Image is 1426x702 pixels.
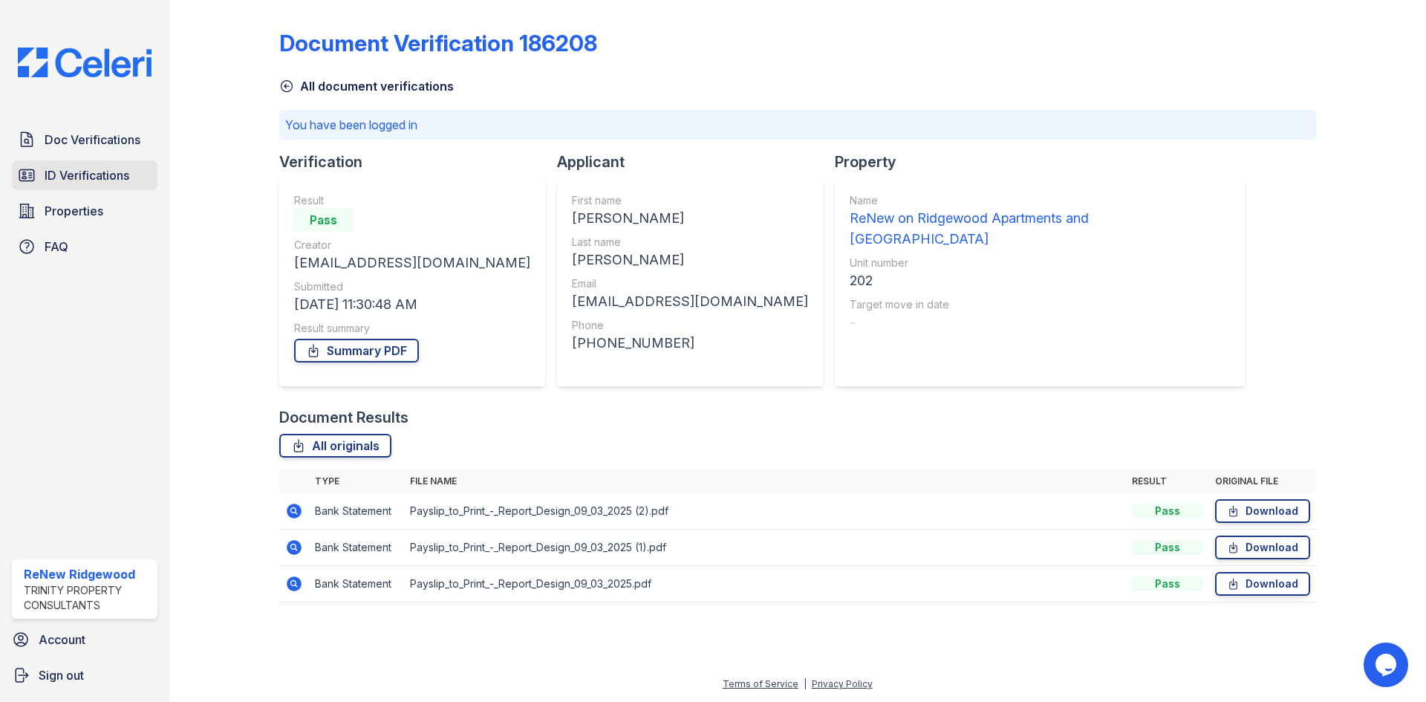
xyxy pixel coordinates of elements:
[1132,576,1203,591] div: Pass
[572,235,808,250] div: Last name
[12,232,157,261] a: FAQ
[279,407,408,428] div: Document Results
[279,30,597,56] div: Document Verification 186208
[572,318,808,333] div: Phone
[39,631,85,649] span: Account
[309,566,404,602] td: Bank Statement
[850,312,1230,333] div: -
[572,291,808,312] div: [EMAIL_ADDRESS][DOMAIN_NAME]
[39,666,84,684] span: Sign out
[294,279,530,294] div: Submitted
[812,678,873,689] a: Privacy Policy
[572,193,808,208] div: First name
[294,321,530,336] div: Result summary
[572,208,808,229] div: [PERSON_NAME]
[1364,643,1411,687] iframe: chat widget
[279,434,391,458] a: All originals
[850,193,1230,250] a: Name ReNew on Ridgewood Apartments and [GEOGRAPHIC_DATA]
[850,297,1230,312] div: Target move in date
[309,530,404,566] td: Bank Statement
[309,493,404,530] td: Bank Statement
[1215,499,1310,523] a: Download
[572,276,808,291] div: Email
[1132,504,1203,519] div: Pass
[1215,572,1310,596] a: Download
[309,469,404,493] th: Type
[850,270,1230,291] div: 202
[404,469,1126,493] th: File name
[294,294,530,315] div: [DATE] 11:30:48 AM
[404,493,1126,530] td: Payslip_to_Print_-_Report_Design_09_03_2025 (2).pdf
[279,77,454,95] a: All document verifications
[850,208,1230,250] div: ReNew on Ridgewood Apartments and [GEOGRAPHIC_DATA]
[45,202,103,220] span: Properties
[294,339,419,363] a: Summary PDF
[572,333,808,354] div: [PHONE_NUMBER]
[557,152,835,172] div: Applicant
[24,583,152,613] div: Trinity Property Consultants
[6,660,163,690] a: Sign out
[1209,469,1316,493] th: Original file
[850,256,1230,270] div: Unit number
[6,625,163,654] a: Account
[1132,540,1203,555] div: Pass
[404,566,1126,602] td: Payslip_to_Print_-_Report_Design_09_03_2025.pdf
[12,125,157,155] a: Doc Verifications
[572,250,808,270] div: [PERSON_NAME]
[6,48,163,77] img: CE_Logo_Blue-a8612792a0a2168367f1c8372b55b34899dd931a85d93a1a3d3e32e68fde9ad4.png
[45,238,68,256] span: FAQ
[723,678,798,689] a: Terms of Service
[1126,469,1209,493] th: Result
[12,160,157,190] a: ID Verifications
[835,152,1257,172] div: Property
[804,678,807,689] div: |
[294,253,530,273] div: [EMAIL_ADDRESS][DOMAIN_NAME]
[285,116,1310,134] p: You have been logged in
[850,193,1230,208] div: Name
[45,166,129,184] span: ID Verifications
[279,152,557,172] div: Verification
[294,208,354,232] div: Pass
[12,196,157,226] a: Properties
[1215,536,1310,559] a: Download
[24,565,152,583] div: ReNew Ridgewood
[294,238,530,253] div: Creator
[294,193,530,208] div: Result
[404,530,1126,566] td: Payslip_to_Print_-_Report_Design_09_03_2025 (1).pdf
[45,131,140,149] span: Doc Verifications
